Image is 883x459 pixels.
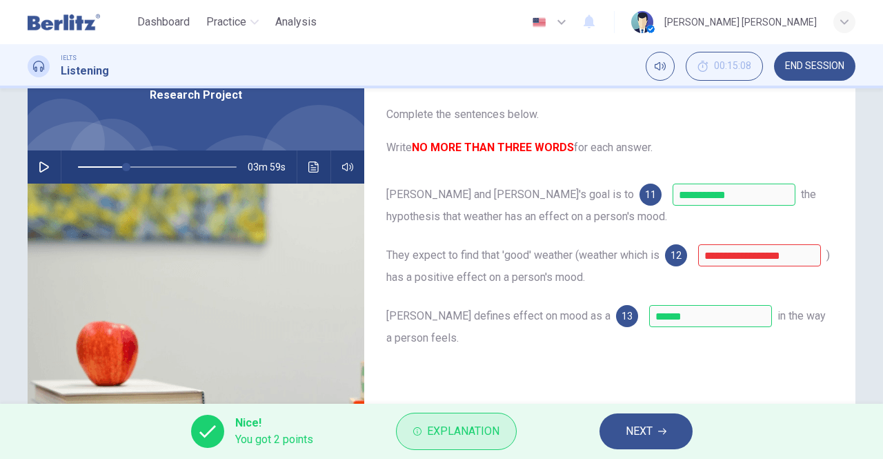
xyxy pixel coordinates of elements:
[28,8,132,36] a: Berlitz Latam logo
[28,8,100,36] img: Berlitz Latam logo
[649,305,772,327] input: change
[132,10,195,35] button: Dashboard
[396,413,517,450] button: Explanation
[201,10,264,35] button: Practice
[714,61,751,72] span: 00:15:08
[645,190,656,199] span: 11
[412,141,574,154] b: NO MORE THAN THREE WORDS
[61,63,109,79] h1: Listening
[150,87,242,104] span: Research Project
[206,14,246,30] span: Practice
[303,150,325,184] button: Click to see the audio transcription
[622,311,633,321] span: 13
[673,184,795,206] input: investigate
[386,106,833,156] span: Complete the sentences below. Write for each answer.
[686,52,763,81] button: 00:15:08
[599,413,693,449] button: NEXT
[386,248,659,262] span: They expect to find that 'good' weather (weather which is
[664,14,817,30] div: [PERSON_NAME] [PERSON_NAME]
[785,61,844,72] span: END SESSION
[631,11,653,33] img: Profile picture
[646,52,675,81] div: Mute
[698,244,821,266] input: sunny and warm; sunny & warm; warm and sunny; warm & sunny;
[235,431,313,448] span: You got 2 points
[137,14,190,30] span: Dashboard
[386,188,634,201] span: [PERSON_NAME] and [PERSON_NAME]'s goal is to
[774,52,855,81] button: END SESSION
[671,251,682,260] span: 12
[235,415,313,431] span: Nice!
[275,14,317,30] span: Analysis
[427,422,499,441] span: Explanation
[270,10,322,35] button: Analysis
[686,52,763,81] div: Hide
[386,309,611,322] span: [PERSON_NAME] defines effect on mood as a
[530,17,548,28] img: en
[61,53,77,63] span: IELTS
[626,422,653,441] span: NEXT
[248,150,297,184] span: 03m 59s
